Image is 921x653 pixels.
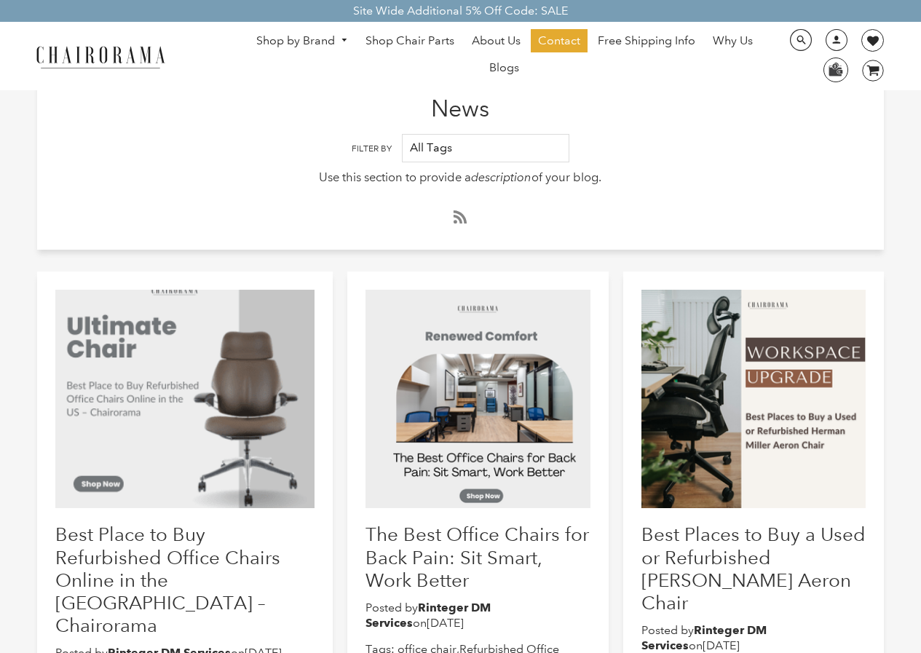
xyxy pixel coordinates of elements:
[641,623,767,652] strong: Rinteger DM Services
[358,29,462,52] a: Shop Chair Parts
[365,33,454,49] span: Shop Chair Parts
[28,44,173,69] img: chairorama
[472,33,521,49] span: About Us
[365,601,491,630] strong: Rinteger DM Services
[641,523,866,614] a: Best Places to Buy a Used or Refurbished [PERSON_NAME] Aeron Chair
[482,56,526,79] a: Blogs
[352,143,392,154] label: Filter By
[705,29,760,52] a: Why Us
[55,523,280,636] a: Best Place to Buy Refurbished Office Chairs Online in the [GEOGRAPHIC_DATA] – Chairorama
[122,168,799,187] p: Use this section to provide a of your blog.
[427,616,464,630] time: [DATE]
[465,29,528,52] a: About Us
[538,33,580,49] span: Contact
[249,30,355,52] a: Shop by Brand
[235,29,774,83] nav: DesktopNavigation
[471,170,531,185] em: description
[598,33,695,49] span: Free Shipping Info
[37,73,885,122] h1: News
[365,601,590,631] p: Posted by on
[489,60,519,76] span: Blogs
[365,523,589,590] a: The Best Office Chairs for Back Pain: Sit Smart, Work Better
[713,33,753,49] span: Why Us
[824,58,847,80] img: WhatsApp_Image_2024-07-12_at_16.23.01.webp
[590,29,703,52] a: Free Shipping Info
[703,638,740,652] time: [DATE]
[531,29,588,52] a: Contact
